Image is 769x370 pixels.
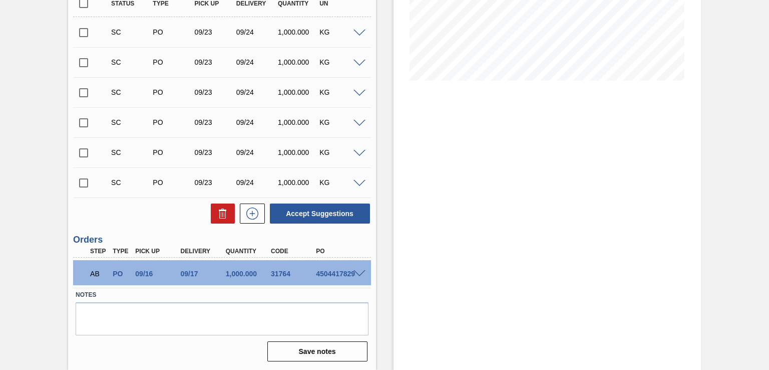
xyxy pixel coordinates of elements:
label: Notes [76,288,368,302]
div: Purchase order [150,58,196,66]
div: KG [317,148,362,156]
div: Suggestion Created [109,148,154,156]
div: 09/24/2025 [234,178,279,187]
div: Suggestion Created [109,28,154,36]
div: 09/23/2025 [192,178,238,187]
div: Purchase order [150,118,196,126]
div: Purchase order [150,178,196,187]
div: Step [88,248,110,255]
div: 09/24/2025 [234,58,279,66]
div: 1,000.000 [275,58,321,66]
div: Delete Suggestions [206,204,235,224]
div: 1,000.000 [223,270,273,278]
div: 1,000.000 [275,118,321,126]
div: Suggestion Created [109,58,154,66]
div: 09/17/2025 [178,270,228,278]
button: Accept Suggestions [270,204,370,224]
div: Purchase order [110,270,133,278]
div: 1,000.000 [275,148,321,156]
div: KG [317,58,362,66]
div: 4504417829 [313,270,363,278]
div: 09/23/2025 [192,88,238,96]
h3: Orders [73,235,370,245]
div: KG [317,178,362,187]
div: 1,000.000 [275,28,321,36]
div: KG [317,88,362,96]
button: Save notes [267,341,367,361]
div: 09/23/2025 [192,118,238,126]
div: Suggestion Created [109,118,154,126]
div: Accept Suggestions [265,203,371,225]
div: Awaiting Billing [88,263,110,285]
div: Purchase order [150,28,196,36]
div: 1,000.000 [275,88,321,96]
div: 09/24/2025 [234,118,279,126]
div: 09/23/2025 [192,148,238,156]
div: Type [110,248,133,255]
div: 09/24/2025 [234,88,279,96]
div: New suggestion [235,204,265,224]
div: 09/16/2025 [133,270,182,278]
div: KG [317,28,362,36]
div: 09/23/2025 [192,28,238,36]
div: Quantity [223,248,273,255]
div: 1,000.000 [275,178,321,187]
div: Code [268,248,318,255]
div: 31764 [268,270,318,278]
div: Purchase order [150,148,196,156]
div: Delivery [178,248,228,255]
div: Purchase order [150,88,196,96]
div: Suggestion Created [109,178,154,187]
div: Suggestion Created [109,88,154,96]
div: Pick up [133,248,182,255]
div: PO [313,248,363,255]
div: KG [317,118,362,126]
div: 09/24/2025 [234,148,279,156]
div: 09/23/2025 [192,58,238,66]
p: AB [90,270,108,278]
div: 09/24/2025 [234,28,279,36]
